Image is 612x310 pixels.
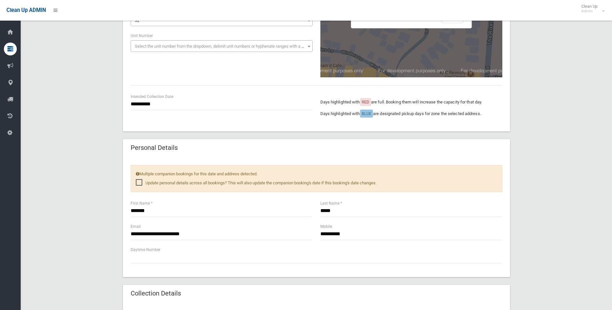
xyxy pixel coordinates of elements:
[131,165,502,192] div: Multiple companion bookings for this date and address detected.
[320,98,502,106] p: Days highlighted with are full. Booking them will increase the capacity for that day.
[578,4,604,14] span: Clean Up
[136,179,376,187] span: Update personal details across all bookings? This will also update the companion booking's date i...
[581,9,597,14] small: Admin
[6,7,46,13] span: Clean Up ADMIN
[320,110,502,118] p: Days highlighted with are designated pickup days for zone the selected address.
[362,100,369,104] span: RED
[135,18,139,23] span: 32
[362,111,371,116] span: BLUE
[135,44,315,49] span: Select the unit number from the dropdown, delimit unit numbers or hyphenate ranges with a comma
[123,141,186,154] header: Personal Details
[123,287,189,300] header: Collection Details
